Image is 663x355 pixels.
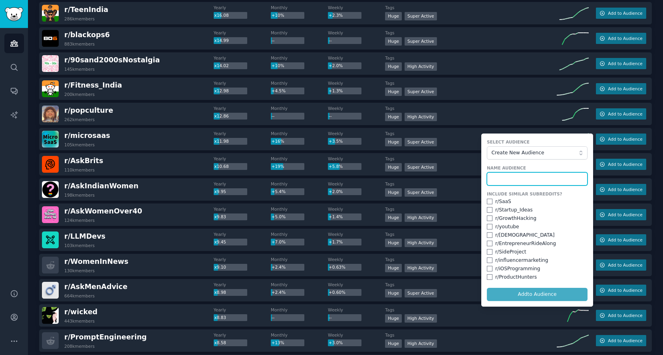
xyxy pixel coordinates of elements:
[385,113,402,121] div: Huge
[271,5,328,10] dt: Monthly
[385,80,557,86] dt: Tags
[608,136,642,142] span: Add to Audience
[405,62,437,71] div: High Activity
[329,88,343,93] span: +1.3%
[596,234,646,245] button: Add to Audience
[64,318,95,324] div: 443k members
[328,131,385,136] dt: Weekly
[271,206,328,212] dt: Monthly
[596,285,646,296] button: Add to Audience
[405,289,437,297] div: Super Active
[271,307,328,313] dt: Monthly
[64,207,142,215] span: r/ AskWomenOver40
[42,282,59,299] img: AskMenAdvice
[608,313,642,318] span: Add to Audience
[329,38,332,43] span: --
[272,13,284,18] span: +10%
[608,237,642,243] span: Add to Audience
[271,181,328,187] dt: Monthly
[385,62,402,71] div: Huge
[608,338,642,343] span: Add to Audience
[214,282,271,287] dt: Yearly
[596,159,646,170] button: Add to Audience
[214,181,271,187] dt: Yearly
[214,164,228,169] span: x10.68
[64,257,128,265] span: r/ WomenInNews
[495,232,554,239] div: r/ [DEMOGRAPHIC_DATA]
[495,207,533,214] div: r/ Startup_Ideas
[329,189,343,194] span: +2.0%
[271,332,328,338] dt: Monthly
[271,257,328,262] dt: Monthly
[42,156,59,173] img: AskBrits
[214,231,271,237] dt: Yearly
[64,106,113,114] span: r/ popculture
[608,86,642,92] span: Add to Audience
[42,131,59,148] img: microsaas
[272,315,275,320] span: --
[385,314,402,323] div: Huge
[608,212,642,217] span: Add to Audience
[596,335,646,346] button: Add to Audience
[405,213,437,222] div: High Activity
[608,36,642,41] span: Add to Audience
[272,114,275,118] span: --
[272,340,284,345] span: +13%
[328,181,385,187] dt: Weekly
[214,340,226,345] span: x8.58
[495,249,526,256] div: r/ SideProject
[385,30,557,36] dt: Tags
[328,307,385,313] dt: Weekly
[214,55,271,61] dt: Yearly
[64,142,95,148] div: 105k members
[328,257,385,262] dt: Weekly
[64,192,95,198] div: 198k members
[214,239,226,244] span: x9.45
[271,131,328,136] dt: Monthly
[608,111,642,117] span: Add to Audience
[385,213,402,222] div: Huge
[272,63,284,68] span: +10%
[214,80,271,86] dt: Yearly
[385,282,557,287] dt: Tags
[328,156,385,162] dt: Weekly
[608,287,642,293] span: Add to Audience
[385,231,557,237] dt: Tags
[272,290,286,295] span: +2.4%
[385,163,402,172] div: Huge
[328,206,385,212] dt: Weekly
[214,38,228,43] span: x14.99
[42,106,59,122] img: popculture
[64,217,95,223] div: 124k members
[596,209,646,220] button: Add to Audience
[492,150,579,157] span: Create New Audience
[64,81,122,89] span: r/ Fitness_India
[405,188,437,197] div: Super Active
[214,30,271,36] dt: Yearly
[495,274,537,281] div: r/ ProductHunters
[214,189,226,194] span: x9.95
[272,164,284,169] span: +19%
[487,139,588,145] label: Select Audience
[214,257,271,262] dt: Yearly
[64,343,95,349] div: 208k members
[385,332,557,338] dt: Tags
[271,30,328,36] dt: Monthly
[405,163,437,172] div: Super Active
[214,139,228,144] span: x11.98
[329,290,345,295] span: +0.60%
[596,310,646,321] button: Add to Audience
[214,214,226,219] span: x9.83
[385,37,402,46] div: Huge
[385,88,402,96] div: Huge
[385,131,557,136] dt: Tags
[608,262,642,268] span: Add to Audience
[608,61,642,66] span: Add to Audience
[271,80,328,86] dt: Monthly
[271,106,328,111] dt: Monthly
[495,257,548,264] div: r/ influencermarketing
[214,315,226,320] span: x8.83
[405,239,437,247] div: High Activity
[214,114,228,118] span: x12.86
[42,307,59,324] img: wicked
